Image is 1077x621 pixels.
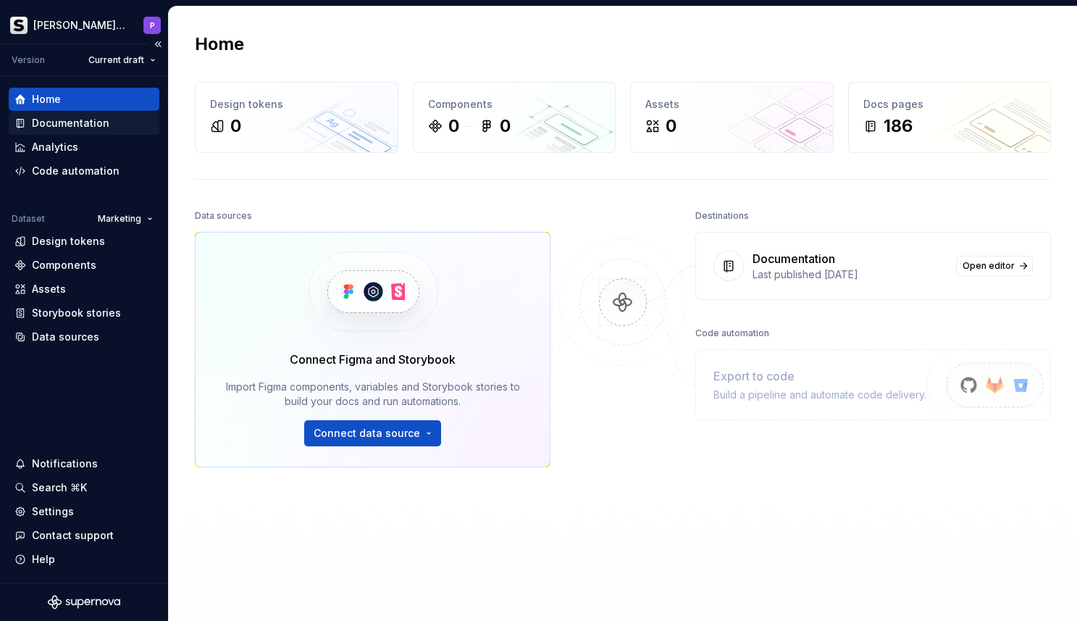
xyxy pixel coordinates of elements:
div: Settings [32,504,74,519]
button: Connect data source [304,420,441,446]
div: 0 [666,114,676,138]
a: Components00 [413,82,616,153]
a: Home [9,88,159,111]
div: Export to code [713,367,926,385]
a: Documentation [9,112,159,135]
div: Version [12,54,45,66]
div: 186 [884,114,913,138]
a: Data sources [9,325,159,349]
button: Contact support [9,524,159,547]
a: Settings [9,500,159,523]
div: Notifications [32,457,98,471]
img: 70f0b34c-1a93-4a5d-86eb-502ec58ca862.png [10,17,28,34]
span: Connect data source [314,426,420,441]
span: Current draft [88,54,144,66]
button: Marketing [91,209,159,229]
div: Code automation [32,164,120,178]
div: Dataset [12,213,45,225]
div: Home [32,92,61,107]
div: Import Figma components, variables and Storybook stories to build your docs and run automations. [216,380,529,409]
div: Search ⌘K [32,480,87,495]
div: Design tokens [210,97,383,112]
div: Data sources [32,330,99,344]
a: Components [9,254,159,277]
a: Storybook stories [9,301,159,325]
a: Docs pages186 [848,82,1052,153]
button: Notifications [9,452,159,475]
div: Storybook stories [32,306,121,320]
div: Assets [645,97,818,112]
button: [PERSON_NAME] PrismaP [3,9,165,41]
a: Analytics [9,136,159,159]
div: Code automation [695,323,769,343]
div: 0 [500,114,511,138]
span: Marketing [98,213,141,225]
div: Docs pages [863,97,1036,112]
button: Collapse sidebar [148,34,168,54]
button: Current draft [82,50,162,70]
div: Contact support [32,528,114,543]
a: Open editor [956,256,1033,276]
div: P [150,20,155,31]
a: Design tokens0 [195,82,398,153]
div: Assets [32,282,66,296]
svg: Supernova Logo [48,595,120,609]
div: Design tokens [32,234,105,249]
a: Design tokens [9,230,159,253]
button: Search ⌘K [9,476,159,499]
button: Help [9,548,159,571]
div: Documentation [32,116,109,130]
a: Assets0 [630,82,834,153]
div: [PERSON_NAME] Prisma [33,18,126,33]
h2: Home [195,33,244,56]
div: 0 [448,114,459,138]
div: Components [428,97,601,112]
div: Help [32,552,55,567]
div: 0 [230,114,241,138]
a: Assets [9,278,159,301]
div: Last published [DATE] [753,267,947,282]
div: Destinations [695,206,749,226]
span: Open editor [963,260,1015,272]
div: Build a pipeline and automate code delivery. [713,388,926,402]
a: Code automation [9,159,159,183]
div: Data sources [195,206,252,226]
div: Connect Figma and Storybook [290,351,456,368]
div: Components [32,258,96,272]
div: Documentation [753,250,835,267]
div: Analytics [32,140,78,154]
